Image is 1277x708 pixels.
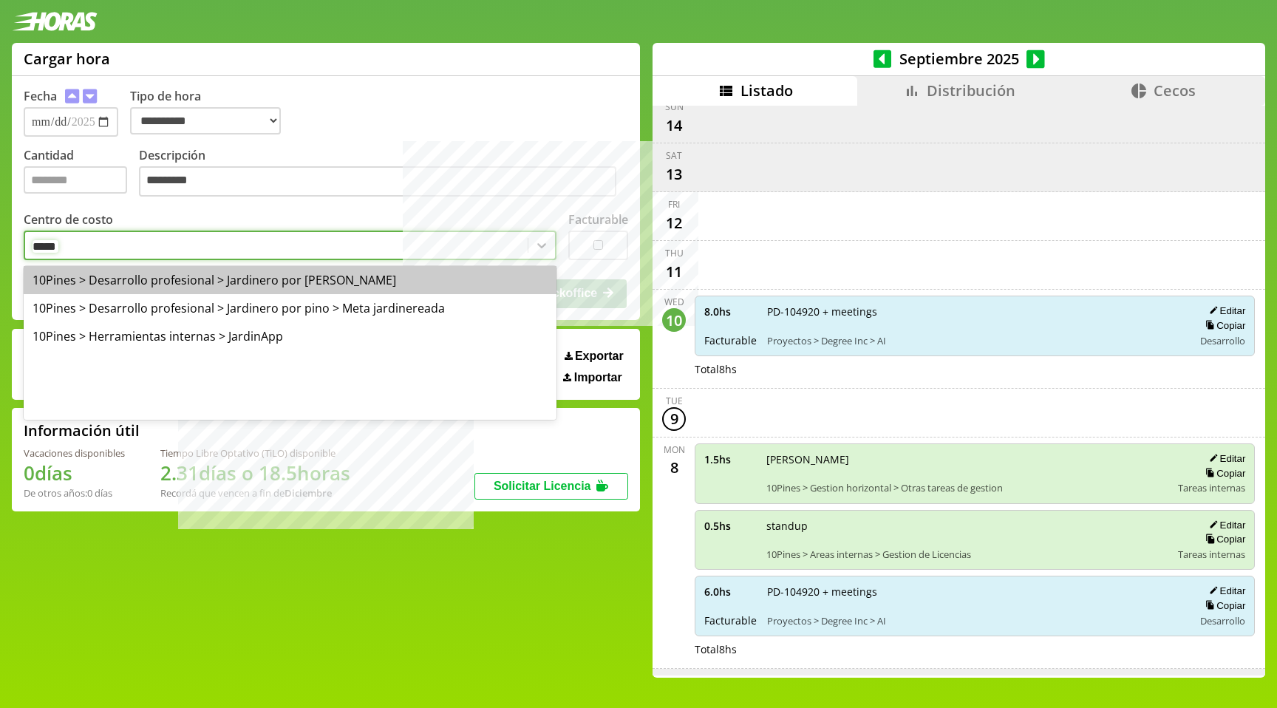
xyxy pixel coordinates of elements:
[24,421,140,440] h2: Información útil
[24,211,113,228] label: Centro de costo
[1205,304,1245,317] button: Editar
[662,308,686,332] div: 10
[891,49,1026,69] span: Septiembre 2025
[1201,467,1245,480] button: Copiar
[665,101,684,113] div: Sun
[664,443,685,456] div: Mon
[1205,452,1245,465] button: Editar
[766,519,1168,533] span: standup
[160,486,350,500] div: Recordá que vencen a fin de
[766,452,1168,466] span: [PERSON_NAME]
[1178,548,1245,561] span: Tareas internas
[160,446,350,460] div: Tiempo Libre Optativo (TiLO) disponible
[666,149,682,162] div: Sat
[665,247,684,259] div: Thu
[695,642,1255,656] div: Total 8 hs
[24,166,127,194] input: Cantidad
[704,333,757,347] span: Facturable
[130,88,293,137] label: Tipo de hora
[1178,481,1245,494] span: Tareas internas
[1201,599,1245,612] button: Copiar
[1200,334,1245,347] span: Desarrollo
[695,362,1255,376] div: Total 8 hs
[24,49,110,69] h1: Cargar hora
[662,162,686,185] div: 13
[24,322,556,350] div: 10Pines > Herramientas internas > JardinApp
[568,211,628,228] label: Facturable
[662,211,686,234] div: 12
[1201,319,1245,332] button: Copiar
[574,371,622,384] span: Importar
[494,480,591,492] span: Solicitar Licencia
[139,166,616,197] textarea: Descripción
[1200,614,1245,627] span: Desarrollo
[24,147,139,201] label: Cantidad
[704,613,757,627] span: Facturable
[666,395,683,407] div: Tue
[653,106,1265,676] div: scrollable content
[662,456,686,480] div: 8
[24,460,125,486] h1: 0 días
[662,407,686,431] div: 9
[139,147,628,201] label: Descripción
[927,81,1015,101] span: Distribución
[24,486,125,500] div: De otros años: 0 días
[1154,81,1196,101] span: Cecos
[665,675,684,687] div: Sun
[668,198,680,211] div: Fri
[24,446,125,460] div: Vacaciones disponibles
[1205,519,1245,531] button: Editar
[285,486,332,500] b: Diciembre
[767,614,1183,627] span: Proyectos > Degree Inc > AI
[767,334,1183,347] span: Proyectos > Degree Inc > AI
[575,350,624,363] span: Exportar
[1205,585,1245,597] button: Editar
[767,585,1183,599] span: PD-104920 + meetings
[704,585,757,599] span: 6.0 hs
[704,304,757,319] span: 8.0 hs
[160,460,350,486] h1: 2.31 días o 18.5 horas
[664,296,684,308] div: Wed
[662,259,686,283] div: 11
[767,304,1183,319] span: PD-104920 + meetings
[662,113,686,137] div: 14
[24,294,556,322] div: 10Pines > Desarrollo profesional > Jardinero por pino > Meta jardinereada
[1201,533,1245,545] button: Copiar
[740,81,793,101] span: Listado
[766,548,1168,561] span: 10Pines > Areas internas > Gestion de Licencias
[24,266,556,294] div: 10Pines > Desarrollo profesional > Jardinero por [PERSON_NAME]
[12,12,98,31] img: logotipo
[24,88,57,104] label: Fecha
[704,519,756,533] span: 0.5 hs
[130,107,281,135] select: Tipo de hora
[704,452,756,466] span: 1.5 hs
[766,481,1168,494] span: 10Pines > Gestion horizontal > Otras tareas de gestion
[560,349,628,364] button: Exportar
[474,473,628,500] button: Solicitar Licencia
